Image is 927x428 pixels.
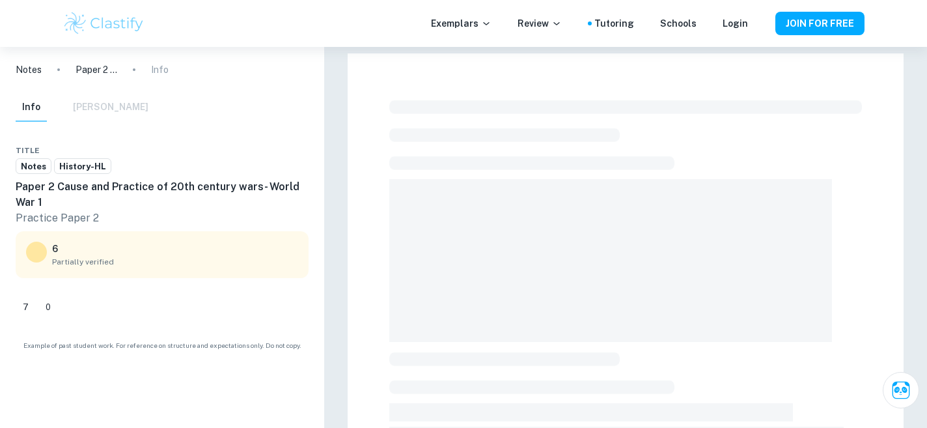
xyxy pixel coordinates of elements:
p: Info [151,63,169,77]
p: Exemplars [431,16,491,31]
h6: Paper 2 Cause and Practice of 20th century wars- World War 1 [16,179,309,210]
p: Practice Paper 2 [16,210,309,226]
span: Partially verified [52,256,298,268]
a: Notes [16,158,51,175]
button: Info [16,93,47,122]
div: Download [272,143,283,158]
div: Bookmark [285,143,296,158]
p: Review [518,16,562,31]
a: Notes [16,63,42,77]
div: Dislike [38,296,58,317]
div: Report issue [298,143,309,158]
div: Share [259,143,270,158]
span: Title [16,145,40,156]
a: Tutoring [594,16,634,31]
span: Example of past student work. For reference on structure and expectations only. Do not copy. [16,341,309,350]
p: 6 [52,242,58,256]
a: History-HL [54,158,111,175]
a: Login [723,16,748,31]
span: 0 [38,301,58,314]
a: Schools [660,16,697,31]
span: History-HL [55,160,111,173]
p: Paper 2 Cause and Practice of 20th century wars- World War 1 [76,63,117,77]
button: JOIN FOR FREE [775,12,865,35]
img: Clastify logo [62,10,145,36]
button: Help and Feedback [758,20,765,27]
span: 7 [16,301,36,314]
button: Ask Clai [883,372,919,408]
span: Notes [16,160,51,173]
div: Like [16,296,36,317]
